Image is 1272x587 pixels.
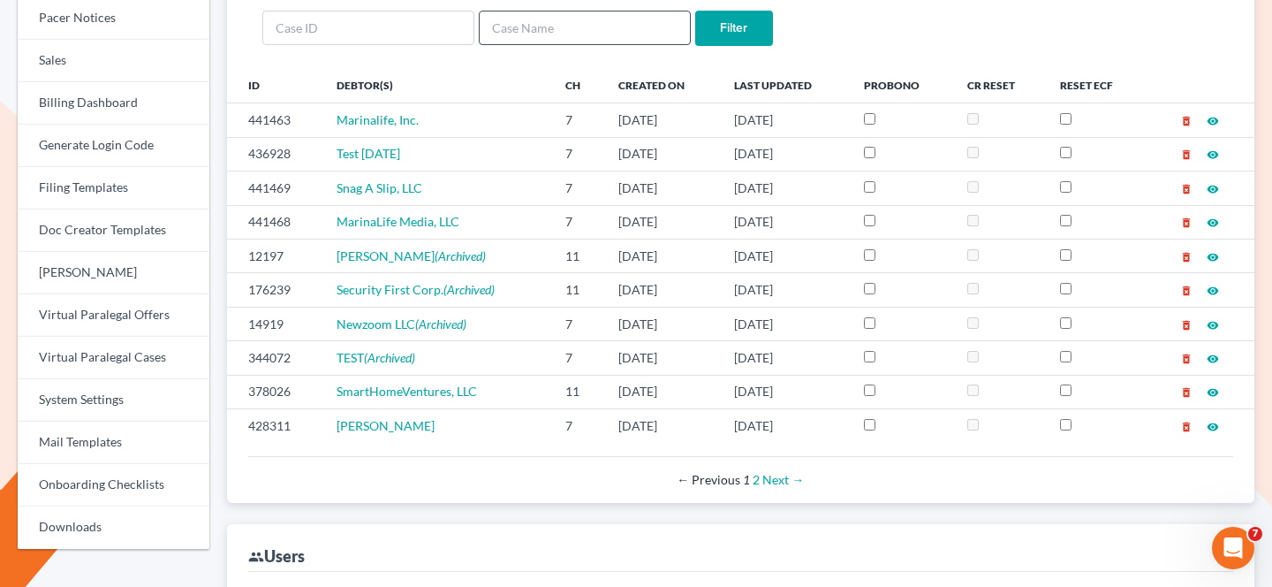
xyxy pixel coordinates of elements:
span: [PERSON_NAME] [337,248,435,263]
a: delete_forever [1180,282,1192,297]
input: Case Name [479,11,691,46]
td: 428311 [227,409,322,443]
a: Marinalife, Inc. [337,112,419,127]
td: 344072 [227,341,322,375]
td: [DATE] [720,409,850,443]
a: visibility [1207,214,1219,229]
td: 7 [551,172,604,205]
td: 7 [551,409,604,443]
i: delete_forever [1180,386,1192,399]
td: 7 [551,341,604,375]
a: Onboarding Checklists [18,464,209,507]
td: [DATE] [720,341,850,375]
span: TEST [337,350,364,365]
a: visibility [1207,418,1219,433]
i: delete_forever [1180,115,1192,127]
i: visibility [1207,183,1219,195]
th: Created On [604,67,720,103]
input: Filter [695,11,773,46]
a: MarinaLife Media, LLC [337,214,459,229]
td: 441463 [227,103,322,137]
td: 378026 [227,375,322,408]
i: group [248,549,264,565]
i: visibility [1207,353,1219,365]
td: 14919 [227,307,322,340]
td: [DATE] [604,307,720,340]
span: Test [DATE] [337,146,400,161]
a: [PERSON_NAME](Archived) [337,248,486,263]
a: TEST(Archived) [337,350,415,365]
a: Billing Dashboard [18,82,209,125]
td: [DATE] [604,341,720,375]
span: Security First Corp. [337,282,443,297]
i: delete_forever [1180,421,1192,433]
th: Debtor(s) [322,67,551,103]
div: Pagination [262,471,1219,489]
td: [DATE] [720,375,850,408]
i: visibility [1207,149,1219,161]
a: delete_forever [1180,112,1192,127]
td: [DATE] [720,137,850,171]
span: [PERSON_NAME] [337,418,435,433]
td: [DATE] [604,239,720,272]
span: 7 [1248,527,1262,541]
a: System Settings [18,379,209,422]
td: [DATE] [604,103,720,137]
a: visibility [1207,248,1219,263]
a: delete_forever [1180,316,1192,332]
em: (Archived) [443,282,495,297]
a: Downloads [18,507,209,549]
a: visibility [1207,384,1219,399]
td: [DATE] [720,172,850,205]
a: Generate Login Code [18,125,209,167]
td: [DATE] [604,273,720,307]
td: 436928 [227,137,322,171]
td: 7 [551,205,604,239]
i: visibility [1207,217,1219,229]
a: delete_forever [1180,350,1192,365]
td: 11 [551,239,604,272]
iframe: Intercom live chat [1212,527,1254,569]
a: Next page [762,472,804,487]
i: delete_forever [1180,285,1192,297]
th: Reset ECF [1046,67,1146,103]
a: Page 2 [753,472,760,487]
a: delete_forever [1180,214,1192,229]
td: 176239 [227,273,322,307]
i: visibility [1207,421,1219,433]
td: [DATE] [604,375,720,408]
em: Page 1 [743,472,750,487]
td: [DATE] [720,103,850,137]
td: [DATE] [604,205,720,239]
td: [DATE] [604,409,720,443]
a: Sales [18,40,209,82]
a: visibility [1207,350,1219,365]
a: delete_forever [1180,180,1192,195]
a: Doc Creator Templates [18,210,209,252]
th: ID [227,67,322,103]
i: visibility [1207,251,1219,263]
td: [DATE] [720,239,850,272]
td: [DATE] [720,307,850,340]
a: Snag A Slip, LLC [337,180,422,195]
a: delete_forever [1180,418,1192,433]
a: delete_forever [1180,248,1192,263]
span: Previous page [677,472,740,487]
a: Virtual Paralegal Cases [18,337,209,379]
a: delete_forever [1180,146,1192,161]
a: visibility [1207,112,1219,127]
a: SmartHomeVentures, LLC [337,384,477,399]
td: [DATE] [604,172,720,205]
th: CR Reset [953,67,1047,103]
i: delete_forever [1180,183,1192,195]
i: visibility [1207,386,1219,399]
td: 7 [551,103,604,137]
td: 11 [551,273,604,307]
a: Virtual Paralegal Offers [18,294,209,337]
em: (Archived) [415,316,466,332]
div: Users [248,545,305,567]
